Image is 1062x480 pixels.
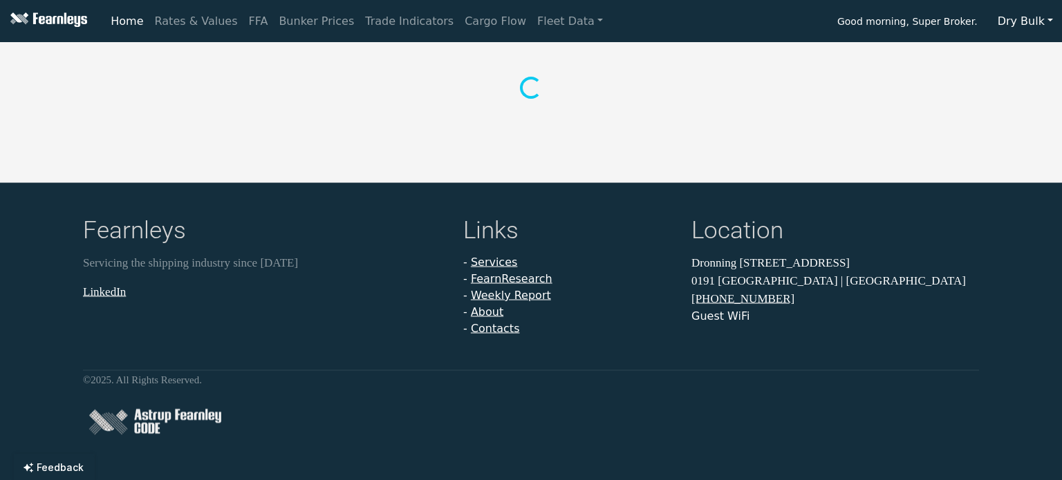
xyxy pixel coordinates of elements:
[459,8,532,35] a: Cargo Flow
[471,272,552,285] a: FearnResearch
[273,8,360,35] a: Bunker Prices
[471,305,503,318] a: About
[7,12,87,30] img: Fearnleys Logo
[463,320,675,337] li: -
[243,8,274,35] a: FFA
[989,8,1062,35] button: Dry Bulk
[471,256,517,269] a: Services
[471,322,520,335] a: Contacts
[463,216,675,249] h4: Links
[837,11,978,35] span: Good morning, Super Broker.
[463,304,675,320] li: -
[691,308,749,325] button: Guest WiFi
[463,287,675,304] li: -
[691,271,979,289] p: 0191 [GEOGRAPHIC_DATA] | [GEOGRAPHIC_DATA]
[360,8,459,35] a: Trade Indicators
[83,216,447,249] h4: Fearnleys
[463,254,675,271] li: -
[149,8,243,35] a: Rates & Values
[83,285,126,298] a: LinkedIn
[83,374,202,385] small: © 2025 . All Rights Reserved.
[83,254,447,272] p: Servicing the shipping industry since [DATE]
[463,271,675,287] li: -
[105,8,149,35] a: Home
[471,289,551,302] a: Weekly Report
[691,254,979,272] p: Dronning [STREET_ADDRESS]
[691,292,794,305] a: [PHONE_NUMBER]
[691,216,979,249] h4: Location
[532,8,608,35] a: Fleet Data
